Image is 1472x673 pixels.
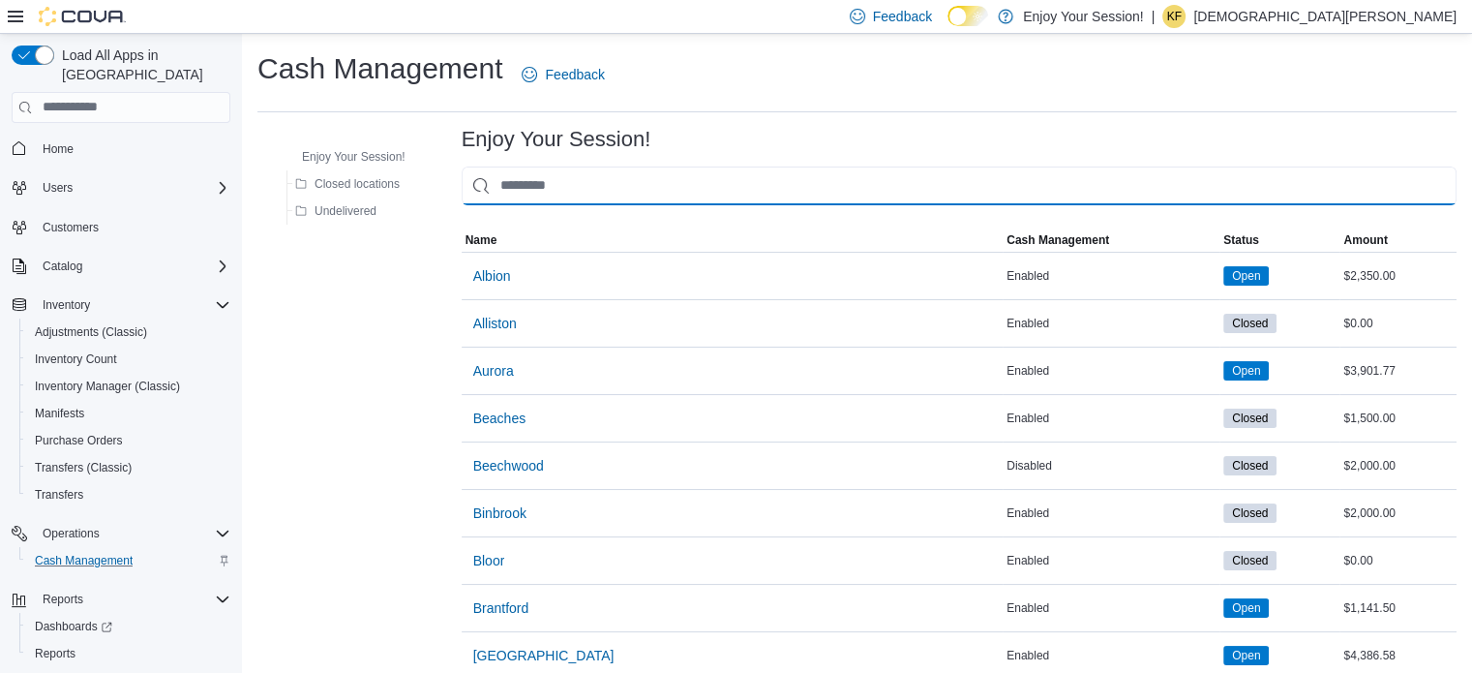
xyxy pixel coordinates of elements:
span: Operations [43,526,100,541]
span: Open [1232,599,1260,617]
button: Purchase Orders [19,427,238,454]
p: Enjoy Your Session! [1023,5,1144,28]
div: $1,500.00 [1339,407,1457,430]
button: Customers [4,213,238,241]
button: Inventory Count [19,346,238,373]
a: Adjustments (Classic) [27,321,155,344]
div: Enabled [1003,597,1219,620]
span: Adjustments (Classic) [27,321,230,344]
button: Brantford [466,589,537,627]
span: Cash Management [1006,232,1109,248]
span: Undelivered [315,203,376,219]
span: Albion [473,266,511,286]
button: Manifests [19,400,238,427]
button: Users [35,176,80,199]
div: $2,000.00 [1339,454,1457,477]
span: KF [1167,5,1182,28]
span: Aurora [473,361,514,381]
span: Home [43,141,74,157]
span: Dashboards [35,619,112,634]
button: Catalog [35,255,90,278]
span: Reports [43,592,83,607]
div: Enabled [1003,312,1219,335]
span: Manifests [27,402,230,425]
button: Operations [35,522,107,545]
span: Inventory [43,297,90,313]
div: $3,901.77 [1339,359,1457,382]
button: Closed locations [287,172,407,196]
button: Users [4,174,238,201]
span: Catalog [43,259,82,274]
span: Open [1232,267,1260,285]
p: | [1152,5,1156,28]
span: Inventory Manager (Classic) [35,379,180,394]
button: Beaches [466,399,533,438]
span: Users [43,180,73,196]
button: Bloor [466,541,513,580]
span: Transfers (Classic) [27,456,230,479]
a: Reports [27,642,83,665]
span: Inventory Count [35,352,117,367]
div: Enabled [1003,644,1219,667]
div: $2,350.00 [1339,264,1457,288]
span: Manifests [35,406,84,421]
a: Cash Management [27,549,140,572]
img: Cova [39,7,126,26]
div: Enabled [1003,359,1219,382]
span: Closed [1232,315,1268,332]
button: Status [1219,229,1339,252]
a: Transfers [27,483,91,506]
span: Load All Apps in [GEOGRAPHIC_DATA] [54,46,230,84]
span: Alliston [473,314,517,333]
a: Home [35,138,81,161]
span: Dashboards [27,615,230,638]
span: Enjoy Your Session! [302,149,406,165]
div: Kristen Furtado [1162,5,1186,28]
span: Bloor [473,551,505,570]
span: Inventory Count [27,348,230,371]
input: This is a search bar. As you type, the results lower in the page will automatically filter. [462,167,1457,205]
a: Dashboards [27,615,120,638]
button: Reports [4,586,238,613]
span: Home [35,137,230,161]
span: Inventory [35,293,230,317]
button: Adjustments (Classic) [19,319,238,346]
span: Transfers [27,483,230,506]
button: Home [4,135,238,163]
button: Inventory [4,291,238,319]
div: $0.00 [1339,549,1457,572]
span: Closed [1232,552,1268,569]
span: Closed locations [315,176,400,192]
span: Feedback [545,65,604,84]
span: Transfers [35,487,83,503]
div: Enabled [1003,502,1219,525]
button: Enjoy Your Session! [275,145,413,168]
span: Beechwood [473,456,544,475]
div: Enabled [1003,264,1219,288]
div: $0.00 [1339,312,1457,335]
div: $1,141.50 [1339,597,1457,620]
button: Reports [35,588,91,611]
span: Beaches [473,409,526,428]
span: Customers [43,220,99,235]
p: [DEMOGRAPHIC_DATA][PERSON_NAME] [1193,5,1457,28]
button: Cash Management [1003,229,1219,252]
button: Reports [19,640,238,667]
div: $4,386.58 [1339,644,1457,667]
button: Beechwood [466,446,552,485]
span: Open [1232,362,1260,380]
div: Enabled [1003,549,1219,572]
span: Closed [1232,505,1268,522]
span: Feedback [873,7,932,26]
button: Albion [466,257,519,295]
span: Purchase Orders [35,433,123,448]
span: Status [1223,232,1259,248]
span: [GEOGRAPHIC_DATA] [473,646,615,665]
button: Operations [4,520,238,547]
span: Cash Management [27,549,230,572]
button: Catalog [4,253,238,280]
a: Transfers (Classic) [27,456,139,479]
span: Dark Mode [947,26,948,27]
span: Reports [35,646,75,661]
span: Name [466,232,497,248]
